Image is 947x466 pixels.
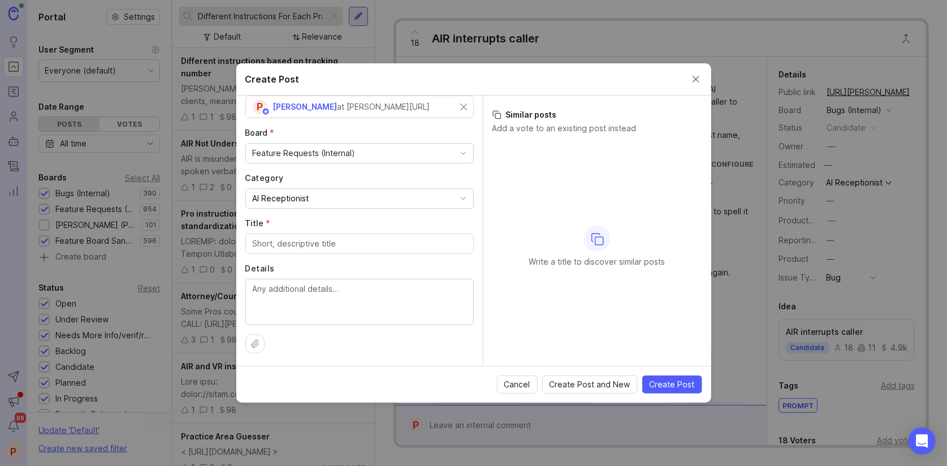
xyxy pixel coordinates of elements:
span: [PERSON_NAME] [273,102,338,111]
div: at [PERSON_NAME][URL] [338,101,430,113]
input: Short, descriptive title [253,238,466,250]
button: Cancel [497,376,538,394]
div: Open Intercom Messenger [909,428,936,455]
p: Add a vote to an existing post instead [492,123,702,134]
div: AI Receptionist [253,192,309,205]
p: Write a title to discover similar posts [529,256,665,267]
span: Title (required) [245,218,271,228]
label: Category [245,172,474,184]
span: Create Post and New [550,379,630,390]
h3: Similar posts [492,109,702,120]
button: Close create post modal [690,73,702,85]
img: member badge [261,107,270,116]
button: Create Post [642,376,702,394]
div: Feature Requests (Internal) [253,147,356,159]
span: Board (required) [245,128,275,137]
h2: Create Post [245,72,300,86]
button: Create Post and New [542,376,638,394]
div: P [253,100,267,114]
label: Details [245,263,474,274]
span: Create Post [650,379,695,390]
span: Cancel [504,379,530,390]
